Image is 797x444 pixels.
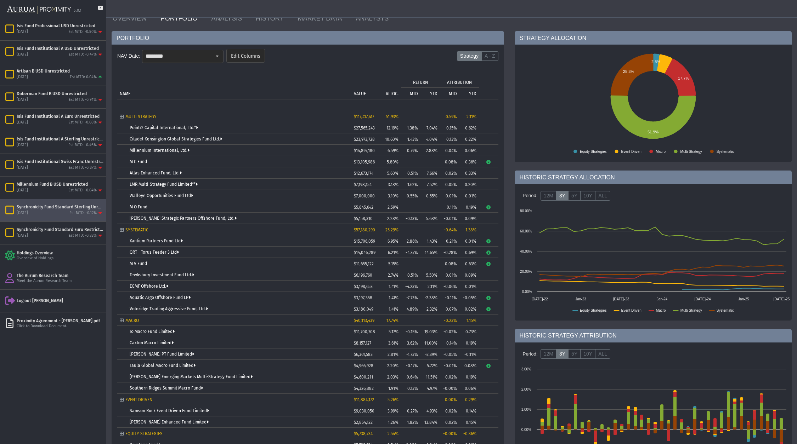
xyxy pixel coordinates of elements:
[354,386,374,391] span: $4,326,882
[420,416,440,428] td: 13.84%
[17,159,103,165] div: Isis Fund Institutional Swiss Franc Unrestricted
[420,179,440,190] td: 7.52%
[401,303,420,315] td: -4.89%
[354,307,373,312] span: $3,180,049
[130,159,147,164] a: M C Fund
[107,11,156,25] a: OVERVIEW
[459,371,479,382] td: 0.19%
[459,326,479,337] td: 0.73%
[388,261,398,266] span: 5.15%
[440,201,459,213] td: 0.11%
[520,348,541,360] div: Period:
[354,137,375,142] span: $23,973,728
[680,309,702,312] text: Multi Strategy
[130,148,190,153] a: Millennium International, Ltd.
[70,75,97,80] div: Est MTD: 0.04%
[420,303,440,315] td: 2.32%
[401,122,420,133] td: 1.38%
[459,382,479,394] td: 0.06%
[354,182,372,187] span: $7,198,154
[656,150,666,154] text: Macro
[354,205,373,210] span: $5,845,642
[17,29,28,35] div: [DATE]
[459,133,479,145] td: 0.22%
[459,122,479,133] td: 0.62%
[621,309,641,312] text: Event Driven
[413,80,428,85] p: RETURN
[387,171,398,176] span: 5.60%
[17,318,103,324] div: Proximity Agreement - [PERSON_NAME].pdf
[678,76,689,80] text: 17.7%
[7,2,71,18] img: Aurum-Proximity%20white.svg
[117,50,142,62] div: NAV Date:
[401,292,420,303] td: -7.73%
[17,181,103,187] div: Millennium Fund B USD Unrestricted
[211,50,223,62] div: Select
[387,160,398,165] span: 5.80%
[388,148,398,153] span: 6.59%
[462,397,476,402] div: 0.29%
[354,148,375,153] span: $14,897,180
[531,297,548,301] text: [DATE]-22
[440,337,459,348] td: -0.14%
[420,167,440,179] td: 7.66%
[440,405,459,416] td: -0.02%
[350,11,397,25] a: ANALYSTS
[125,114,157,119] span: MULTI STRATEGY
[401,405,420,416] td: -0.27%
[459,156,479,167] td: 0.36%
[354,329,375,334] span: $11,700,708
[354,239,375,244] span: $15,706,059
[420,337,440,348] td: 11.00%
[17,324,103,329] div: Click to Download Document.
[515,329,792,342] div: HISTORIC STRATEGY ATTRIBUTION
[130,182,198,187] a: LMR Multi-Strategy Fund Limited**
[440,156,459,167] td: 0.08%
[389,329,398,334] span: 5.17%
[420,360,440,371] td: 5.72%
[68,188,97,193] div: Est MTD: -0.04%
[541,191,556,201] label: 12M
[541,349,556,359] label: 12M
[130,386,203,391] a: Southern Ridges Summit Macro Fund
[420,235,440,247] td: 1.43%
[401,281,420,292] td: -4.23%
[388,397,398,402] span: 5.26%
[388,386,398,391] span: 1.91%
[401,382,420,394] td: 0.13%
[130,272,194,277] a: Tewksbury Investment Fund Ltd.
[522,290,532,294] text: 0.00%
[68,143,97,148] div: Est MTD: -0.46%
[250,11,292,25] a: HISTORY
[130,374,253,379] a: [PERSON_NAME] Emerging Markets Multi-Strategy Fund Limited
[354,295,372,300] span: $3,197,358
[440,371,459,382] td: -0.02%
[420,281,440,292] td: 2.11%
[440,247,459,258] td: -0.28%
[354,114,374,119] span: $117,417,417
[388,273,398,278] span: 2.74%
[440,303,459,315] td: -0.07%
[130,329,175,334] a: Io Macro Fund Limited
[385,227,398,232] span: 25.29%
[17,188,28,193] div: [DATE]
[568,191,581,201] label: 5Y
[520,249,532,253] text: 40.00%
[459,235,479,247] td: -0.01%
[420,348,440,360] td: -2.39%
[420,133,440,145] td: 4.04%
[388,420,398,425] span: 1.26%
[440,292,459,303] td: -0.11%
[17,97,28,103] div: [DATE]
[401,348,420,360] td: -1.73%
[17,91,103,97] div: Doberman Fund B USD Unrestricted
[656,309,666,312] text: Macro
[354,216,373,221] span: $5,158,310
[401,247,420,258] td: -4.37%
[354,363,373,368] span: $4,966,928
[440,326,459,337] td: -0.02%
[680,150,702,154] text: Multi Strategy
[481,51,498,61] label: A - Z
[17,233,28,238] div: [DATE]
[17,211,28,216] div: [DATE]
